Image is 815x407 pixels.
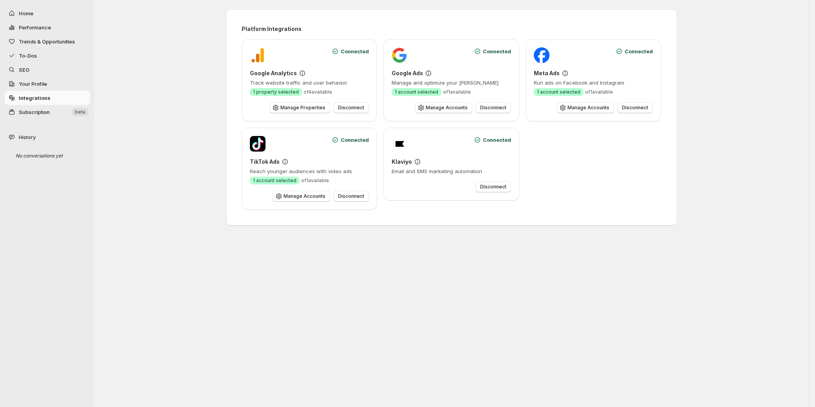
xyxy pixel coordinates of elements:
h3: Meta Ads [534,69,560,77]
button: Home [5,6,90,20]
span: SEO [19,67,29,73]
button: Performance [5,20,90,34]
span: Manage Properties [280,105,325,111]
a: Integrations [5,91,90,105]
span: Connected [483,47,511,55]
span: To-Dos [19,52,37,59]
span: 1 account selected [395,89,438,95]
button: Disconnect [333,191,369,202]
span: Subscription [19,109,50,115]
span: Disconnect [622,105,648,111]
button: Manage Accounts [273,191,330,202]
span: 1 property selected [253,89,299,95]
span: of 1 available [443,89,471,95]
span: Performance [19,24,51,31]
span: 1 account selected [253,177,296,184]
img: Meta Ads logo [534,47,549,63]
span: Your Profile [19,81,47,87]
span: Manage Accounts [426,105,468,111]
button: Disconnect [617,102,653,113]
div: Setup guide [425,69,432,77]
div: Setup guide [281,158,289,166]
h2: Platform Integrations [242,25,661,33]
span: of 1 available [301,177,329,184]
button: Manage Properties [269,102,330,113]
button: Disconnect [475,181,511,192]
span: of 1 available [585,89,613,95]
div: No conversations yet [11,149,87,163]
p: Manage and optimize your [PERSON_NAME] [392,79,511,87]
span: Trends & Opportunities [19,38,75,45]
button: Disconnect [475,102,511,113]
h3: TikTok Ads [250,158,280,166]
button: Manage Accounts [557,102,614,113]
span: Connected [483,136,511,144]
span: beta [75,109,85,115]
span: 1 account selected [537,89,580,95]
span: Disconnect [338,193,364,199]
span: Home [19,10,33,16]
a: SEO [5,63,90,77]
span: Disconnect [338,105,364,111]
button: Disconnect [333,102,369,113]
img: Google Analytics logo [250,47,266,63]
button: Subscription [5,105,90,119]
div: Setup guide [298,69,306,77]
span: Disconnect [480,184,506,190]
p: Email and SMS marketing automation [392,167,511,175]
img: TikTok Ads logo [250,136,266,152]
span: of 4 available [304,89,332,95]
h3: Google Ads [392,69,423,77]
button: To-Dos [5,49,90,63]
span: Disconnect [480,105,506,111]
h3: Google Analytics [250,69,297,77]
span: Manage Accounts [567,105,609,111]
p: Track website traffic and user behavior [250,79,369,87]
span: History [19,133,36,141]
p: Run ads on Facebook and Instagram [534,79,653,87]
span: Connected [341,136,369,144]
a: Your Profile [5,77,90,91]
span: Integrations [19,95,51,101]
span: Connected [625,47,653,55]
h3: Klaviyo [392,158,412,166]
p: Reach younger audiences with video ads [250,167,369,175]
span: Manage Accounts [284,193,325,199]
img: Google Ads logo [392,47,407,63]
div: Setup guide [414,158,421,166]
span: Connected [341,47,369,55]
div: Setup guide [561,69,569,77]
button: Manage Accounts [415,102,472,113]
img: Klaviyo logo [392,136,407,152]
button: Trends & Opportunities [5,34,90,49]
